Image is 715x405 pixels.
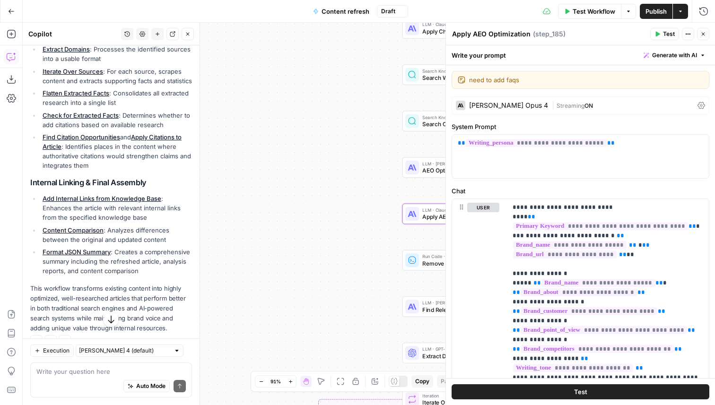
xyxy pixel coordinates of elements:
[574,387,587,396] span: Test
[422,160,507,167] span: LLM · [PERSON_NAME] 4
[40,132,192,170] li: and : Identifies places in the content where authoritative citations would strengthen claims and ...
[533,29,566,39] span: ( step_185 )
[28,29,118,39] div: Copilot
[402,296,536,317] div: LLM · [PERSON_NAME] 4Find Relevant SourcesStep 179
[552,100,557,110] span: |
[437,375,460,388] button: Paste
[452,122,709,131] label: System Prompt
[584,102,593,109] span: ON
[446,45,715,65] div: Write your prompt
[307,4,375,19] button: Content refresh
[40,194,192,222] li: : Enhances the article with relevant internal links from the specified knowledge base
[322,7,369,16] span: Content refresh
[422,305,507,314] span: Find Relevant Sources
[377,5,408,17] button: Draft
[422,299,507,306] span: LLM · [PERSON_NAME] 4
[43,68,103,75] a: Iterate Over Sources
[422,68,507,75] span: Search Knowledge Base
[422,166,507,175] span: AEO Optimization
[640,49,709,61] button: Generate with AI
[402,204,536,224] div: LLM · Claude Opus 4Apply AEO OptimizationStep 185
[402,111,536,131] div: Search Knowledge BaseSearch Customer StoriesStep 187
[43,226,104,234] a: Content Comparison
[557,102,584,109] span: Streaming
[43,133,120,141] a: Find Citation Opportunities
[558,4,621,19] button: Test Workflow
[573,7,615,16] span: Test Workflow
[422,120,507,129] span: Search Customer Stories
[40,247,192,276] li: : Creates a comprehensive summary including the refreshed article, analysis reports, and content ...
[40,225,192,244] li: : Analyzes differences between the original and updated content
[452,29,531,39] textarea: Apply AEO Optimization
[402,157,536,178] div: LLM · [PERSON_NAME] 4AEO OptimizationStep 184
[640,4,672,19] button: Publish
[652,51,697,60] span: Generate with AI
[43,89,109,97] a: Flatten Extracted Facts
[422,21,507,28] span: LLM · Claude Opus 4
[441,377,456,386] span: Paste
[43,248,111,256] a: Format JSON Summary
[270,378,281,385] span: 91%
[645,7,667,16] span: Publish
[422,114,507,121] span: Search Knowledge Base
[40,111,192,129] li: : Determines whether to add citations based on available research
[469,102,548,109] div: [PERSON_NAME] Opus 4
[402,343,536,363] div: LLM · GPT-4.1Extract DomainsStep 162
[422,213,507,221] span: Apply AEO Optimization
[415,377,429,386] span: Copy
[402,64,536,85] div: Search Knowledge BaseSearch WebinarsStep 186
[422,253,507,260] span: Run Code · Python
[422,352,507,360] span: Extract Domains
[40,44,192,63] li: : Processes the identified sources into a usable format
[422,73,507,82] span: Search Webinars
[43,195,161,202] a: Add Internal Links from Knowledge Base
[663,30,675,38] span: Test
[452,384,709,399] button: Test
[402,250,536,271] div: Run Code · PythonRemove H1 TagStep 159
[467,203,499,212] button: user
[422,392,507,399] span: Iteration
[40,67,192,86] li: : For each source, scrapes content and extracts supporting facts and statistics
[422,27,507,35] span: Apply Changes
[469,75,703,85] textarea: need to add faqs
[79,346,170,355] input: Claude Sonnet 4 (default)
[422,259,507,267] span: Remove H1 Tag
[43,112,119,119] a: Check for Extracted Facts
[411,375,433,388] button: Copy
[30,178,192,187] h2: Internal Linking & Final Assembly
[422,345,507,353] span: LLM · GPT-4.1
[402,18,536,39] div: LLM · Claude Opus 4Apply ChangesStep 158
[136,382,166,390] span: Auto Mode
[43,346,70,355] span: Execution
[30,284,192,334] p: This workflow transforms existing content into highly optimized, well-researched articles that pe...
[40,88,192,107] li: : Consolidates all extracted research into a single list
[43,45,90,53] a: Extract Domains
[381,7,395,16] span: Draft
[123,380,170,392] button: Auto Mode
[30,345,74,357] button: Execution
[650,28,679,40] button: Test
[422,207,507,214] span: LLM · Claude Opus 4
[452,186,709,196] label: Chat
